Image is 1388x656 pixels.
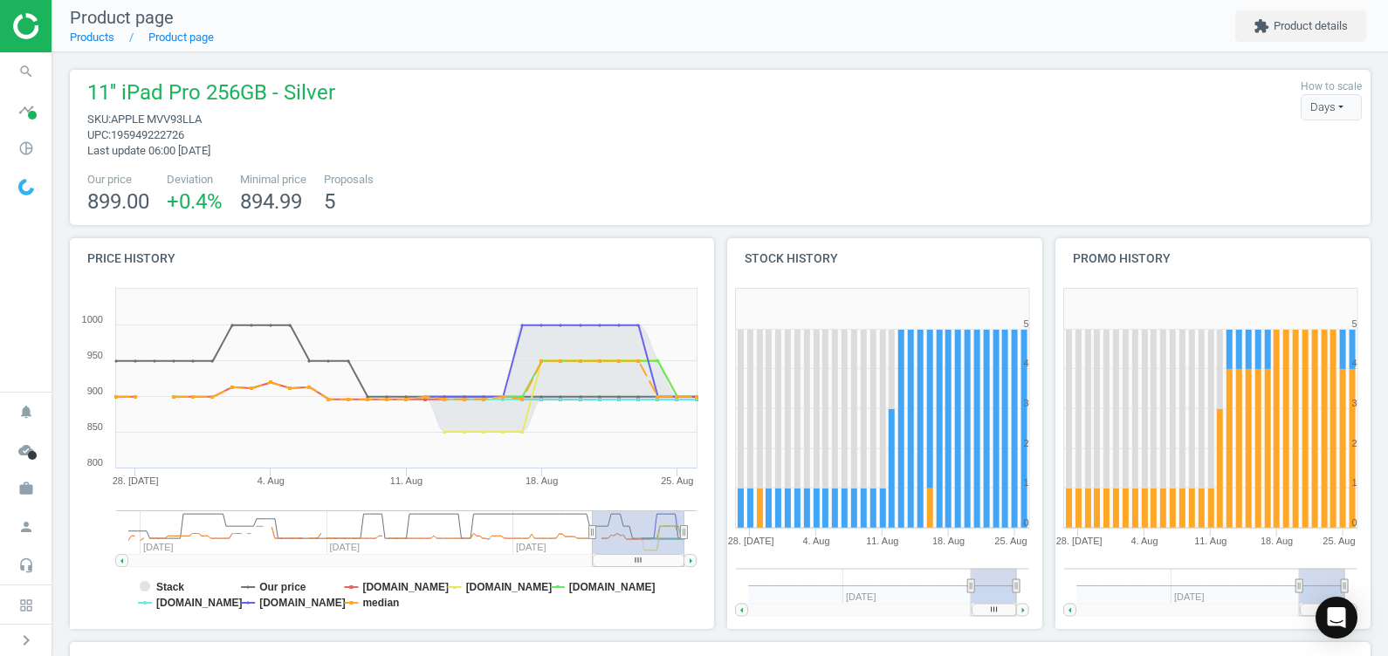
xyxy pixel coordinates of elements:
[1352,318,1357,329] text: 5
[240,172,306,188] span: Minimal price
[167,189,223,214] span: +0.4 %
[1130,536,1158,546] tspan: 4. Aug
[87,79,335,112] span: 11'' iPad Pro 256GB - Silver
[727,238,1042,279] h4: Stock history
[569,581,656,593] tspan: [DOMAIN_NAME]
[324,189,335,214] span: 5
[526,475,558,486] tspan: 18. Aug
[87,144,210,157] span: Last update 06:00 [DATE]
[87,189,149,214] span: 899.00
[1023,398,1028,408] text: 3
[10,395,43,428] i: notifications
[1352,477,1357,488] text: 1
[87,386,103,396] text: 900
[167,172,223,188] span: Deviation
[1352,438,1357,448] text: 2
[466,581,553,593] tspan: [DOMAIN_NAME]
[240,189,302,214] span: 894.99
[866,536,898,546] tspan: 11. Aug
[727,536,773,546] tspan: 28. [DATE]
[362,581,449,593] tspan: [DOMAIN_NAME]
[87,172,149,188] span: Our price
[259,597,346,609] tspan: [DOMAIN_NAME]
[10,510,43,543] i: person
[87,457,103,468] text: 800
[324,172,374,188] span: Proposals
[87,113,111,126] span: sku :
[1023,358,1028,368] text: 4
[10,434,43,467] i: cloud_done
[10,132,43,165] i: pie_chart_outlined
[1055,536,1102,546] tspan: 28. [DATE]
[16,630,37,651] i: chevron_right
[1323,536,1356,546] tspan: 25. Aug
[113,475,159,486] tspan: 28. [DATE]
[1352,398,1357,408] text: 3
[1055,238,1371,279] h4: Promo history
[87,421,103,432] text: 850
[10,93,43,126] i: timeline
[1352,358,1357,368] text: 4
[148,31,214,44] a: Product page
[259,581,306,593] tspan: Our price
[13,13,137,39] img: ajHJNr6hYgQAAAAASUVORK5CYII=
[18,179,34,195] img: wGWNvw8QSZomAAAAABJRU5ErkJggg==
[82,314,103,325] text: 1000
[1254,18,1269,34] i: extension
[70,7,174,28] span: Product page
[802,536,829,546] tspan: 4. Aug
[1301,94,1362,120] div: Days
[87,350,103,360] text: 950
[1023,438,1028,448] text: 2
[87,128,111,141] span: upc :
[10,55,43,88] i: search
[1316,597,1357,639] div: Open Intercom Messenger
[1023,477,1028,488] text: 1
[10,472,43,505] i: work
[390,475,423,486] tspan: 11. Aug
[994,536,1027,546] tspan: 25. Aug
[362,597,399,609] tspan: median
[4,629,48,652] button: chevron_right
[932,536,965,546] tspan: 18. Aug
[111,128,184,141] span: 195949222726
[70,31,114,44] a: Products
[1023,318,1028,329] text: 5
[10,549,43,582] i: headset_mic
[1301,79,1362,94] label: How to scale
[1261,536,1293,546] tspan: 18. Aug
[156,581,184,593] tspan: Stack
[156,597,243,609] tspan: [DOMAIN_NAME]
[70,238,714,279] h4: Price history
[1023,517,1028,528] text: 0
[1235,10,1366,42] button: extensionProduct details
[258,475,285,486] tspan: 4. Aug
[1352,517,1357,528] text: 0
[1194,536,1227,546] tspan: 11. Aug
[111,113,202,126] span: APPLE MVV93LLA
[661,475,693,486] tspan: 25. Aug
